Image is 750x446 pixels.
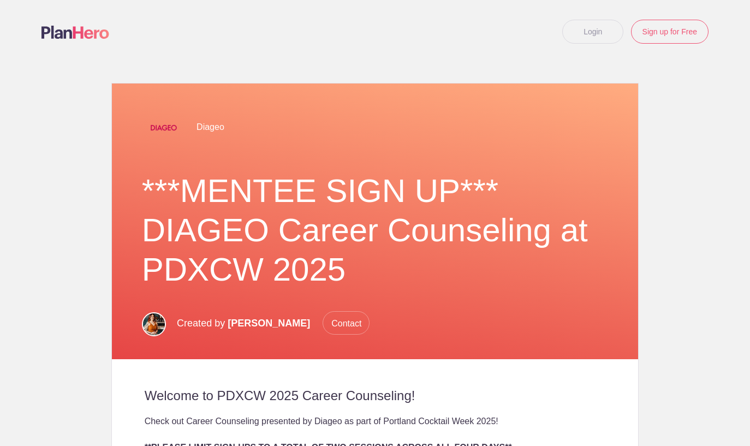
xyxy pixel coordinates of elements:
[228,318,310,329] span: [PERSON_NAME]
[142,105,609,150] div: Diageo
[142,312,166,336] img: Headshot 2023.1
[142,171,609,289] h1: ***MENTEE SIGN UP*** DIAGEO Career Counseling at PDXCW 2025
[631,20,709,44] a: Sign up for Free
[142,106,186,150] img: Untitled design
[145,388,606,404] h2: Welcome to PDXCW 2025 Career Counseling!
[323,311,370,335] span: Contact
[562,20,623,44] a: Login
[177,311,370,335] p: Created by
[145,415,606,428] div: Check out Career Counseling presented by Diageo as part of Portland Cocktail Week 2025!
[41,26,109,39] img: Logo main planhero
